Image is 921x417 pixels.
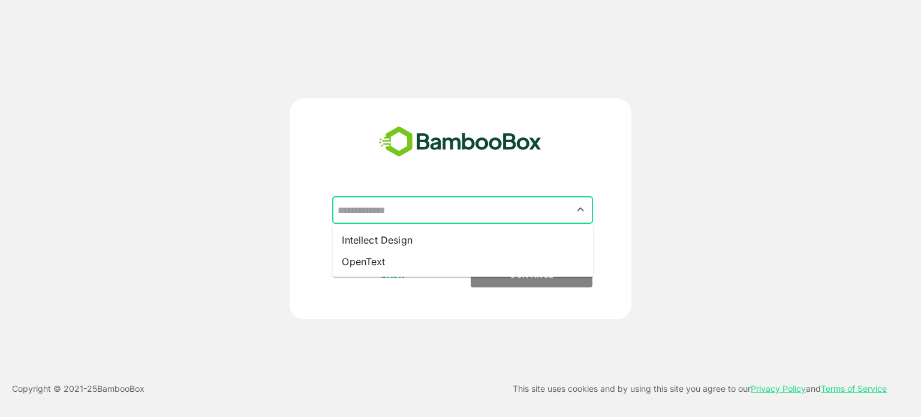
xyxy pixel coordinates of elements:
a: Terms of Service [821,383,887,394]
li: Intellect Design [332,229,593,251]
a: Privacy Policy [751,383,806,394]
button: Close [573,202,589,218]
li: OpenText [332,251,593,272]
img: bamboobox [372,122,548,162]
p: Copyright © 2021- 25 BambooBox [12,382,145,396]
p: This site uses cookies and by using this site you agree to our and [513,382,887,396]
